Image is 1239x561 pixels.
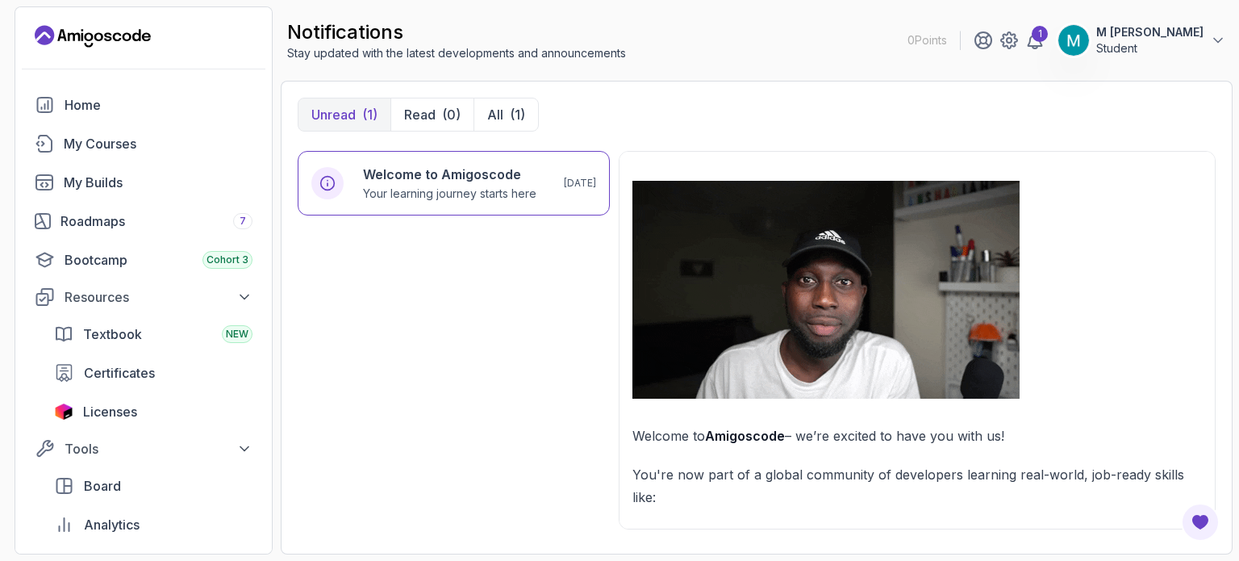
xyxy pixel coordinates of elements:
span: 7 [240,215,246,228]
span: Cohort 3 [206,253,248,266]
img: Welcome GIF [632,181,1020,399]
p: You're now part of a global community of developers learning real-world, job-ready skills like: [632,463,1202,509]
a: board [44,470,262,502]
button: Resources [25,283,262,312]
p: [DATE] [564,177,596,190]
a: licenses [44,396,262,428]
p: 0 Points [907,32,947,48]
div: (1) [362,105,378,124]
div: My Builds [64,173,252,192]
button: Open Feedback Button [1181,503,1220,542]
span: Analytics [84,515,140,534]
a: 1 [1025,31,1045,50]
p: M [PERSON_NAME] [1096,24,1204,40]
div: My Courses [64,134,252,153]
h2: notifications [287,19,626,45]
p: Read [404,105,436,124]
span: Textbook [83,324,142,344]
img: user profile image [1058,25,1089,56]
p: Welcome to – we’re excited to have you with us! [632,425,1202,447]
div: Tools [65,439,252,458]
div: 1 [1032,26,1048,42]
a: builds [25,166,262,199]
a: certificates [44,357,262,389]
a: roadmaps [25,205,262,237]
h6: Welcome to Amigoscode [363,165,536,184]
span: Board [84,476,121,496]
div: Home [65,95,252,115]
span: Certificates [84,363,155,383]
div: (0) [442,105,461,124]
p: Your learning journey starts here [363,186,536,202]
button: Tools [25,434,262,463]
button: All(1) [473,98,538,131]
p: Unread [311,105,356,124]
span: NEW [226,328,248,341]
img: jetbrains icon [54,404,73,420]
p: Student [1096,40,1204,57]
strong: Amigoscode [705,428,785,444]
a: Java [632,528,663,544]
span: Licenses [83,402,137,421]
p: All [487,105,503,124]
a: home [25,89,262,121]
button: Unread(1) [298,98,390,131]
a: Landing page [35,23,151,49]
div: Resources [65,287,252,307]
a: analytics [44,509,262,541]
a: bootcamp [25,244,262,276]
button: user profile imageM [PERSON_NAME]Student [1058,24,1226,57]
div: Roadmaps [60,211,252,231]
p: Stay updated with the latest developments and announcements [287,45,626,61]
button: Read(0) [390,98,473,131]
div: (1) [510,105,525,124]
a: courses [25,128,262,160]
a: textbook [44,318,262,350]
div: Bootcamp [65,250,252,270]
